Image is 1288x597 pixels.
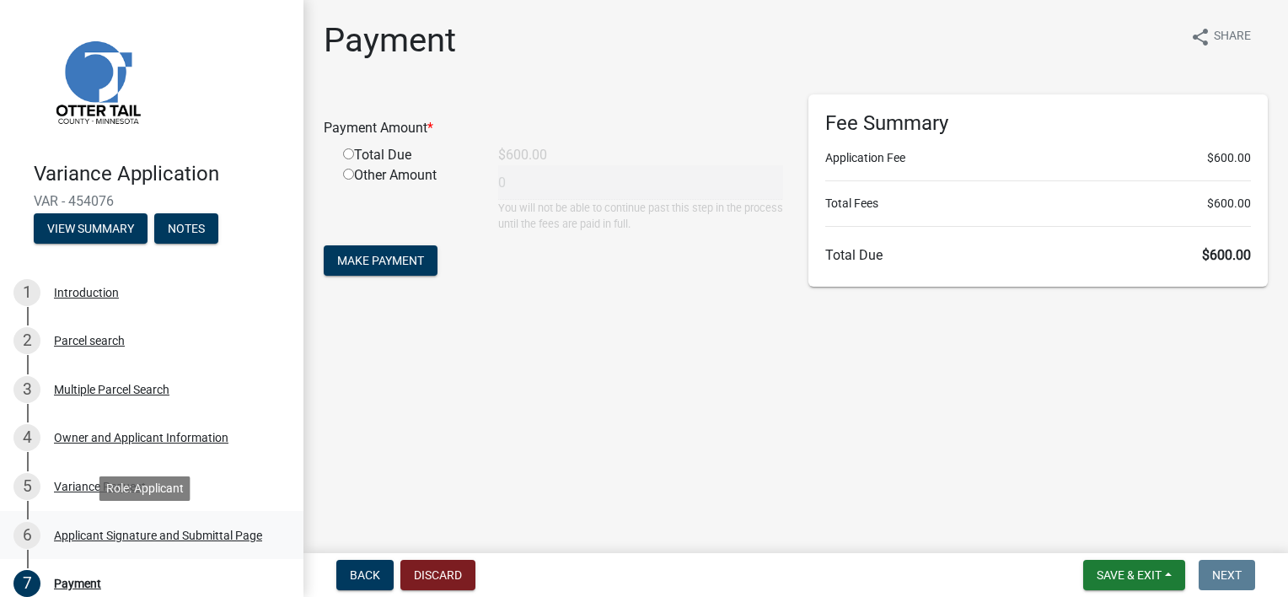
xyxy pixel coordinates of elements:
img: Otter Tail County, Minnesota [34,18,160,144]
div: 5 [13,473,40,500]
div: Payment [54,578,101,589]
h1: Payment [324,20,456,61]
li: Total Fees [825,195,1251,212]
span: $600.00 [1207,195,1251,212]
div: Total Due [330,145,486,165]
div: 2 [13,327,40,354]
div: Multiple Parcel Search [54,384,169,395]
div: Variance Request [54,481,146,492]
button: shareShare [1177,20,1264,53]
i: share [1190,27,1210,47]
span: Back [350,568,380,582]
button: Discard [400,560,475,590]
wm-modal-confirm: Summary [34,223,148,236]
div: Other Amount [330,165,486,232]
button: Save & Exit [1083,560,1185,590]
div: 6 [13,522,40,549]
h4: Variance Application [34,162,290,186]
span: $600.00 [1207,149,1251,167]
span: Save & Exit [1097,568,1162,582]
span: Make Payment [337,254,424,267]
div: Introduction [54,287,119,298]
button: Notes [154,213,218,244]
h6: Fee Summary [825,111,1251,136]
div: Applicant Signature and Submittal Page [54,530,262,541]
button: Back [336,560,394,590]
div: 3 [13,376,40,403]
div: Payment Amount [311,118,796,138]
button: View Summary [34,213,148,244]
div: Owner and Applicant Information [54,432,228,444]
div: Parcel search [54,335,125,347]
li: Application Fee [825,149,1251,167]
button: Make Payment [324,245,437,276]
span: VAR - 454076 [34,193,270,209]
button: Next [1199,560,1255,590]
span: $600.00 [1202,247,1251,263]
div: 4 [13,424,40,451]
wm-modal-confirm: Notes [154,223,218,236]
span: Next [1212,568,1242,582]
h6: Total Due [825,247,1251,263]
span: Share [1214,27,1251,47]
div: 1 [13,279,40,306]
div: Role: Applicant [99,476,191,501]
div: 7 [13,570,40,597]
